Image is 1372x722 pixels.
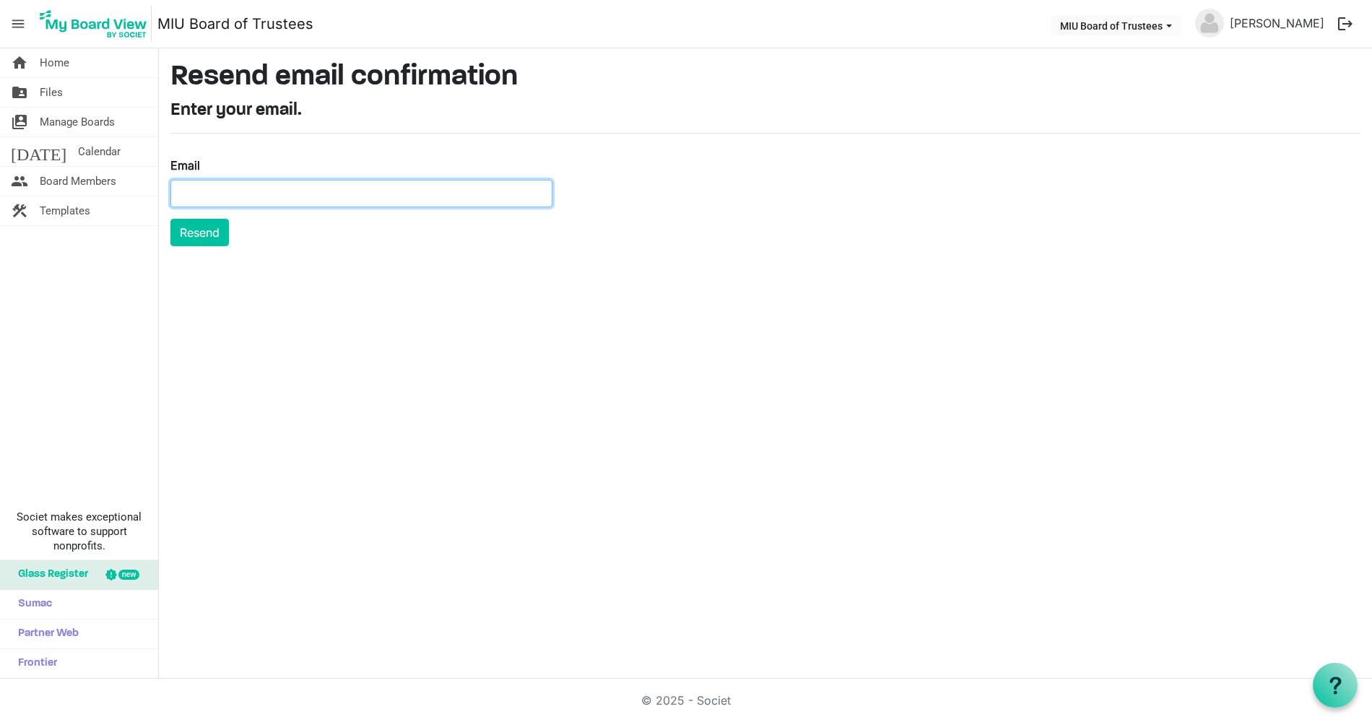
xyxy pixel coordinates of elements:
[11,167,28,196] span: people
[11,48,28,77] span: home
[170,100,1360,121] h4: Enter your email.
[118,570,139,580] div: new
[40,48,69,77] span: Home
[11,590,52,619] span: Sumac
[35,6,157,42] a: My Board View Logo
[6,510,152,553] span: Societ makes exceptional software to support nonprofits.
[11,560,88,589] span: Glass Register
[1224,9,1330,38] a: [PERSON_NAME]
[11,137,66,166] span: [DATE]
[170,157,200,174] label: Email
[11,649,57,678] span: Frontier
[78,137,121,166] span: Calendar
[170,60,1360,95] h1: Resend email confirmation
[1330,9,1360,39] button: logout
[11,196,28,225] span: construction
[11,619,79,648] span: Partner Web
[40,108,115,136] span: Manage Boards
[40,167,116,196] span: Board Members
[40,196,90,225] span: Templates
[641,693,731,708] a: © 2025 - Societ
[170,219,229,246] button: Resend
[35,6,152,42] img: My Board View Logo
[40,78,63,107] span: Files
[11,108,28,136] span: switch_account
[4,10,32,38] span: menu
[1195,9,1224,38] img: no-profile-picture.svg
[11,78,28,107] span: folder_shared
[1051,15,1181,35] button: MIU Board of Trustees dropdownbutton
[157,9,313,38] a: MIU Board of Trustees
